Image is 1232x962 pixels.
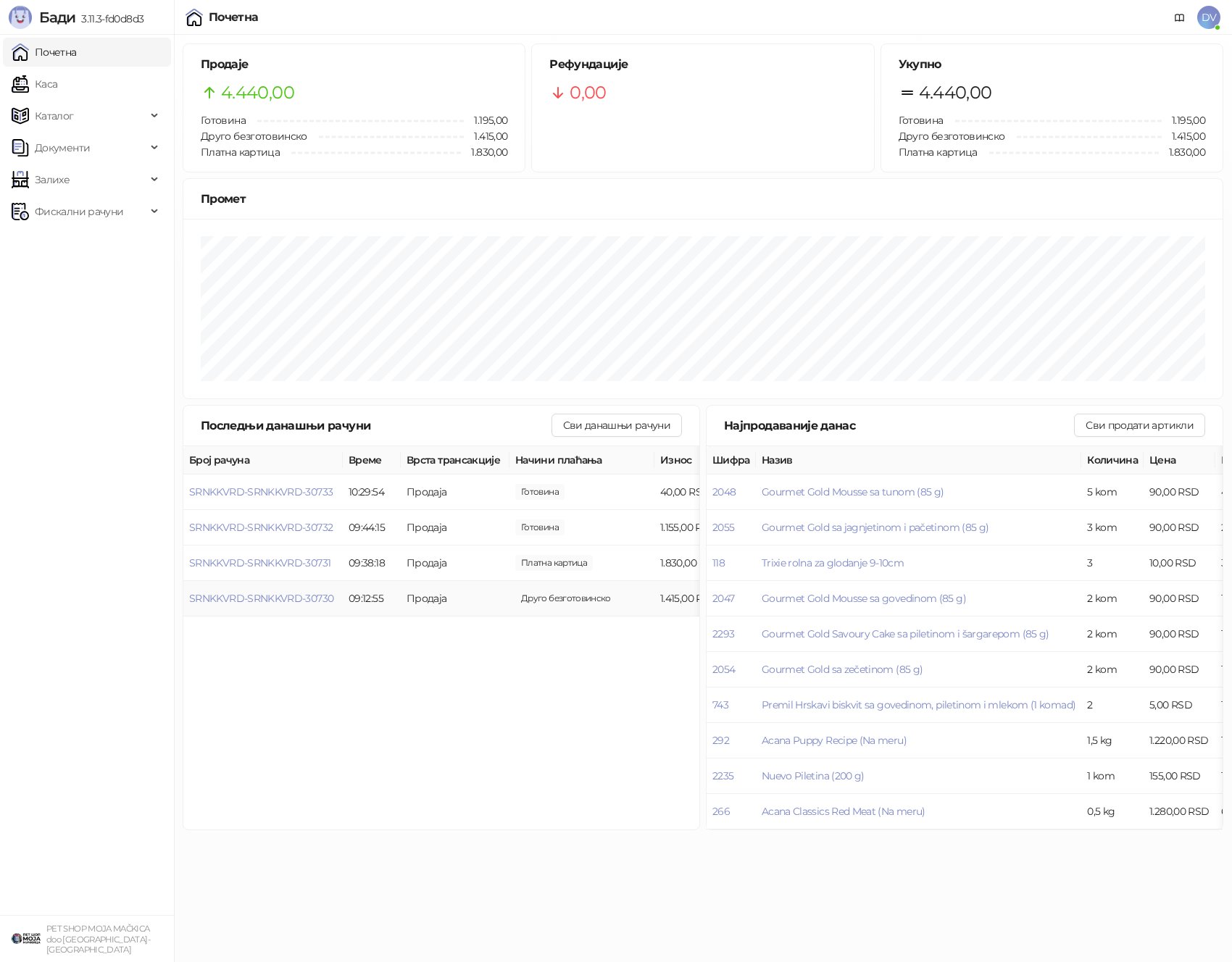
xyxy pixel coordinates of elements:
span: 4.440,00 [919,79,992,106]
button: 292 [712,734,729,747]
div: Најпродаваније данас [724,417,1074,435]
button: SRNKKVRD-SRNKKVRD-30731 [189,556,330,569]
span: 1.415,00 [464,128,507,144]
small: PET SHOP MOJA MAČKICA doo [GEOGRAPHIC_DATA]-[GEOGRAPHIC_DATA] [46,924,150,955]
th: Број рачуна [183,446,343,474]
td: 1.830,00 RSD [654,545,763,581]
th: Назив [756,446,1081,474]
td: Продаја [401,510,509,545]
a: Почетна [12,38,77,67]
span: 1.200,00 [515,519,565,535]
td: 0,5 kg [1081,794,1144,829]
td: 155,00 RSD [1144,758,1215,794]
button: 2293 [712,627,734,640]
td: 09:12:55 [343,581,401,616]
button: Сви продати артикли [1074,414,1205,437]
td: 1.155,00 RSD [654,510,763,545]
span: 3.11.3-fd0d8d3 [75,12,143,25]
button: 743 [712,698,728,711]
button: Premil Hrskavi biskvit sa govedinom, piletinom i mlekom (1 komad) [762,698,1075,711]
span: Готовина [201,114,246,127]
span: 1.195,00 [1162,112,1205,128]
button: Nuevo Piletina (200 g) [762,769,865,782]
th: Шифра [707,446,756,474]
button: Gourmet Gold sa zečetinom (85 g) [762,663,923,676]
th: Време [343,446,401,474]
td: 1.220,00 RSD [1144,723,1215,758]
th: Врста трансакције [401,446,509,474]
button: 2047 [712,592,734,605]
th: Количина [1081,446,1144,474]
td: Продаја [401,545,509,581]
button: 2054 [712,663,735,676]
span: Бади [39,9,75,26]
span: 1.415,00 [1162,128,1205,144]
button: Сви данашњи рачуни [552,414,682,437]
span: Залихе [35,165,70,194]
h5: Рефундације [549,56,856,73]
img: 64x64-companyLogo-9f44b8df-f022-41eb-b7d6-300ad218de09.png [12,924,41,953]
td: 2 kom [1081,581,1144,616]
th: Цена [1144,446,1215,474]
span: Друго безготовинско [201,130,307,143]
span: Каталог [35,101,74,130]
td: 10:29:54 [343,474,401,510]
button: Gourmet Gold Mousse sa tunom (85 g) [762,485,944,498]
button: Gourmet Gold sa jagnjetinom i pačetinom (85 g) [762,521,989,534]
button: 2055 [712,521,734,534]
button: Acana Puppy Recipe (Na meru) [762,734,907,747]
span: 1.415,00 [515,590,617,606]
button: SRNKKVRD-SRNKKVRD-30732 [189,521,333,534]
img: Logo [9,6,32,29]
button: 2235 [712,769,733,782]
td: 5,00 RSD [1144,687,1215,723]
td: 3 [1081,545,1144,581]
button: Gourmet Gold Savoury Cake sa piletinom i šargarepom (85 g) [762,627,1049,640]
td: 2 kom [1081,652,1144,687]
button: Gourmet Gold Mousse sa govedinom (85 g) [762,592,966,605]
td: 1.415,00 RSD [654,581,763,616]
div: Почетна [209,12,259,23]
span: Готовина [899,114,944,127]
td: 1 kom [1081,758,1144,794]
td: 3 kom [1081,510,1144,545]
td: 1.280,00 RSD [1144,794,1215,829]
span: 0,00 [570,79,606,106]
span: 4.440,00 [221,79,294,106]
td: 1,5 kg [1081,723,1144,758]
td: 90,00 RSD [1144,581,1215,616]
button: SRNKKVRD-SRNKKVRD-30733 [189,485,333,498]
td: 2 [1081,687,1144,723]
span: Платна картица [201,146,280,159]
td: 90,00 RSD [1144,474,1215,510]
td: 10,00 RSD [1144,545,1215,581]
td: 90,00 RSD [1144,510,1215,545]
span: Платна картица [899,146,978,159]
span: Документи [35,133,90,162]
td: 09:44:15 [343,510,401,545]
a: Документација [1168,6,1191,29]
button: 118 [712,556,725,569]
td: 90,00 RSD [1144,616,1215,652]
td: 40,00 RSD [654,474,763,510]
a: Каса [12,70,57,99]
td: Продаја [401,581,509,616]
div: Последњи данашњи рачуни [201,417,552,435]
div: Промет [201,190,1205,208]
span: Фискални рачуни [35,197,123,226]
span: 1.830,00 [461,144,507,160]
span: Trixie rolna za glodanje 9-10cm [762,556,904,569]
span: 1.830,00 [515,555,593,571]
button: SRNKKVRD-SRNKKVRD-30730 [189,592,333,605]
button: 266 [712,805,730,818]
td: 90,00 RSD [1144,652,1215,687]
